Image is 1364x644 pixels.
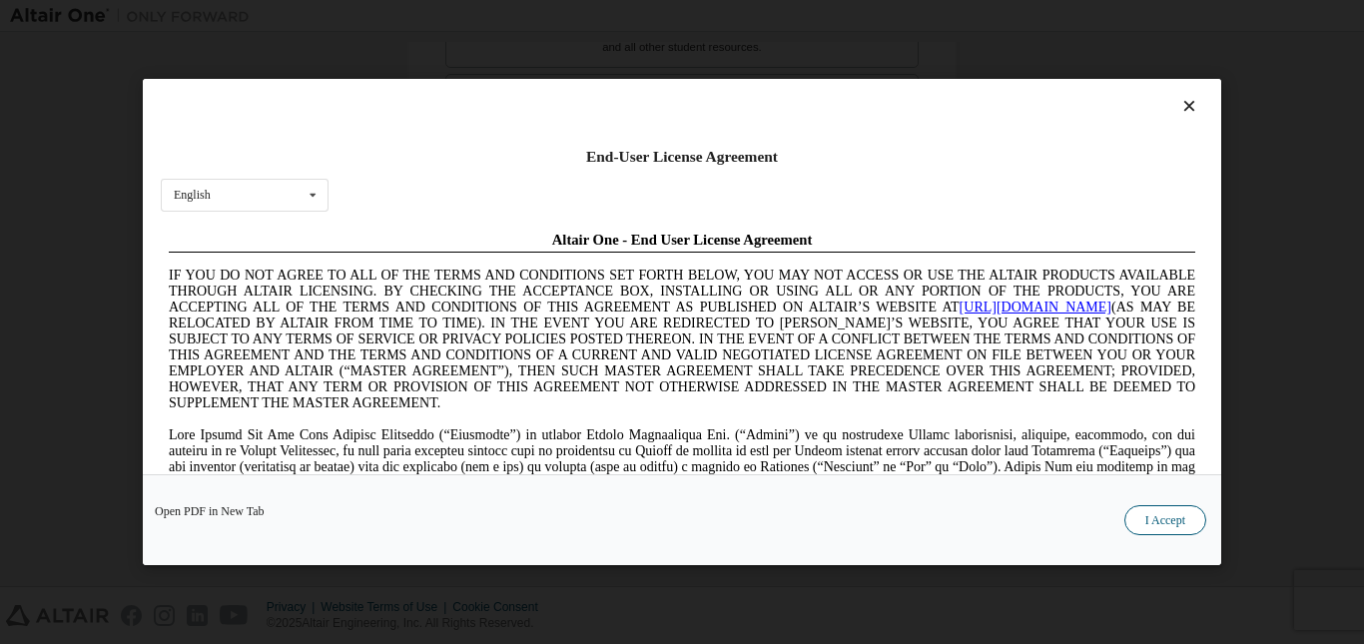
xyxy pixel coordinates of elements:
[799,76,951,91] a: [URL][DOMAIN_NAME]
[161,147,1203,167] div: End-User License Agreement
[8,204,1034,346] span: Lore Ipsumd Sit Ame Cons Adipisc Elitseddo (“Eiusmodte”) in utlabor Etdolo Magnaaliqua Eni. (“Adm...
[1124,505,1206,535] button: I Accept
[155,505,265,517] a: Open PDF in New Tab
[8,44,1034,187] span: IF YOU DO NOT AGREE TO ALL OF THE TERMS AND CONDITIONS SET FORTH BELOW, YOU MAY NOT ACCESS OR USE...
[391,8,652,24] span: Altair One - End User License Agreement
[174,189,211,201] div: English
